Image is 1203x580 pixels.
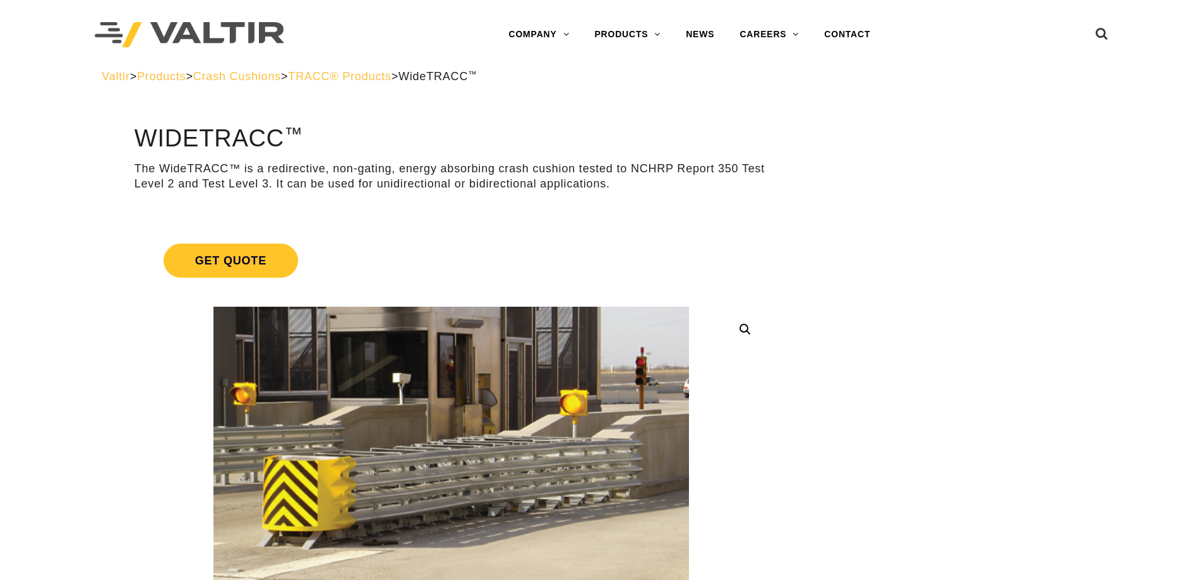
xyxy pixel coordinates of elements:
[137,70,186,83] a: Products
[135,228,768,293] a: Get Quote
[673,22,727,47] a: NEWS
[727,22,811,47] a: CAREERS
[135,126,768,152] h1: WideTRACC
[468,69,477,79] sup: ™
[102,70,129,83] a: Valtir
[288,70,391,83] a: TRACC® Products
[811,22,883,47] a: CONTACT
[398,70,477,83] span: WideTRACC
[164,244,298,278] span: Get Quote
[135,162,768,191] p: The WideTRACC™ is a redirective, non-gating, energy absorbing crash cushion tested to NCHRP Repor...
[496,22,582,47] a: COMPANY
[582,22,673,47] a: PRODUCTS
[193,70,281,83] a: Crash Cushions
[102,69,1101,84] div: > > > >
[95,22,284,48] img: Valtir
[284,124,302,144] sup: ™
